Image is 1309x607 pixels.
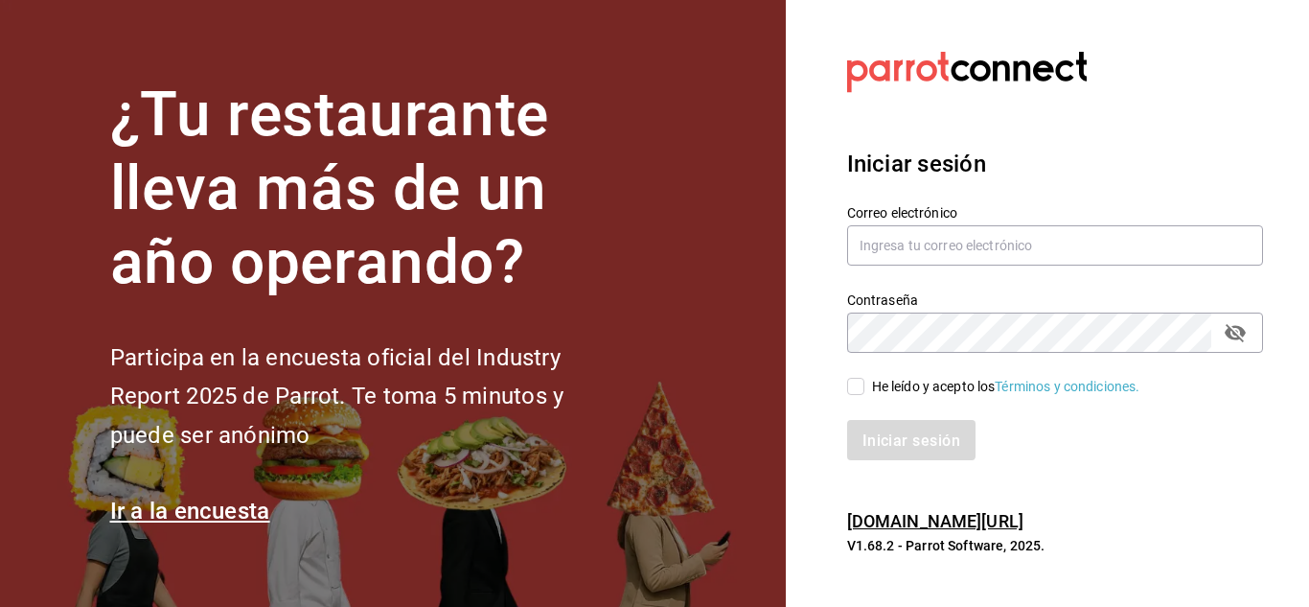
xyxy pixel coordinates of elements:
a: Términos y condiciones. [995,379,1139,394]
input: Ingresa tu correo electrónico [847,225,1263,266]
a: Ir a la encuesta [110,498,270,525]
font: Participa en la encuesta oficial del Industry Report 2025 de Parrot. Te toma 5 minutos y puede se... [110,344,563,450]
font: Contraseña [847,292,918,308]
font: V1.68.2 - Parrot Software, 2025. [847,538,1045,553]
font: He leído y acepto los [872,379,996,394]
a: [DOMAIN_NAME][URL] [847,511,1023,531]
button: campo de contraseña [1219,316,1252,349]
font: Correo electrónico [847,205,957,221]
font: ¿Tu restaurante lleva más de un año operando? [110,79,549,298]
font: Iniciar sesión [847,151,986,177]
